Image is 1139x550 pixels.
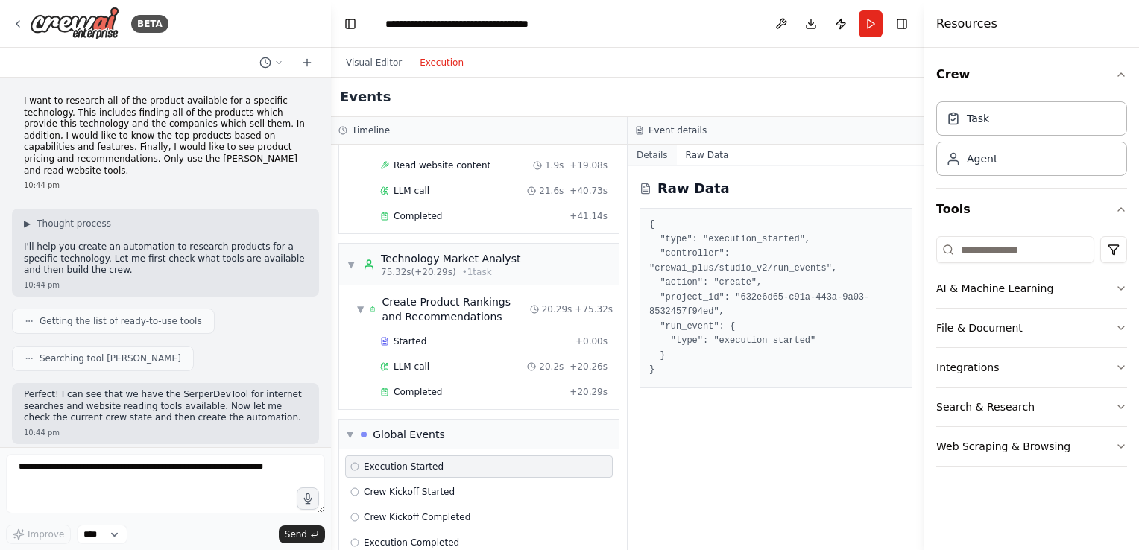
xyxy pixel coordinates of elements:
div: 10:44 pm [24,180,307,191]
span: + 20.29s [569,386,608,398]
button: Details [628,145,677,165]
button: Web Scraping & Browsing [936,427,1127,466]
span: 20.29s [542,303,572,315]
button: Improve [6,525,71,544]
span: Started [394,335,426,347]
div: Agent [967,151,997,166]
button: Hide right sidebar [892,13,912,34]
nav: breadcrumb [385,16,553,31]
button: Switch to previous chat [253,54,289,72]
div: Task [967,111,989,126]
div: Create Product Rankings and Recommendations [382,294,529,324]
pre: { "type": "execution_started", "controller": "crewai_plus/studio_v2/run_events", "action": "creat... [649,218,903,378]
span: + 0.00s [575,335,608,347]
span: ▶ [24,218,31,230]
span: + 75.32s [575,303,613,315]
p: I'll help you create an automation to research products for a specific technology. Let me first c... [24,241,307,276]
div: BETA [131,15,168,33]
button: Crew [936,54,1127,95]
span: Getting the list of ready-to-use tools [40,315,202,327]
span: + 19.08s [569,159,608,171]
span: + 40.73s [569,185,608,197]
div: 10:44 pm [24,279,307,291]
button: Tools [936,189,1127,230]
span: 20.2s [539,361,564,373]
span: 21.6s [539,185,564,197]
span: ▼ [347,429,353,440]
span: ▼ [357,303,364,315]
span: 1.9s [545,159,564,171]
span: LLM call [394,185,429,197]
span: Searching tool [PERSON_NAME] [40,353,181,364]
button: AI & Machine Learning [936,269,1127,308]
div: Technology Market Analyst [381,251,520,266]
span: Crew Kickoff Started [364,486,455,498]
span: Crew Kickoff Completed [364,511,470,523]
button: Click to speak your automation idea [297,487,319,510]
button: Start a new chat [295,54,319,72]
button: Send [279,525,325,543]
span: + 20.26s [569,361,608,373]
span: Thought process [37,218,111,230]
div: Global Events [373,427,445,442]
h3: Event details [649,124,707,136]
div: Tools [936,230,1127,478]
img: Logo [30,7,119,40]
h2: Raw Data [657,178,730,199]
span: ▼ [347,259,356,271]
button: Hide left sidebar [340,13,361,34]
span: Send [285,528,307,540]
h3: Timeline [352,124,390,136]
div: 10:44 pm [24,427,307,438]
button: Raw Data [677,145,738,165]
h4: Resources [936,15,997,33]
button: File & Document [936,309,1127,347]
button: ▶Thought process [24,218,111,230]
button: Search & Research [936,388,1127,426]
span: LLM call [394,361,429,373]
span: Improve [28,528,64,540]
span: Completed [394,210,442,222]
div: Crew [936,95,1127,188]
span: Completed [394,386,442,398]
button: Integrations [936,348,1127,387]
button: Execution [411,54,473,72]
span: Execution Started [364,461,444,472]
h2: Events [340,86,391,107]
span: • 1 task [462,266,492,278]
button: Visual Editor [337,54,411,72]
p: Perfect! I can see that we have the SerperDevTool for internet searches and website reading tools... [24,389,307,424]
p: I want to research all of the product available for a specific technology. This includes finding ... [24,95,307,177]
span: 75.32s (+20.29s) [381,266,456,278]
span: + 41.14s [569,210,608,222]
span: Read website content [394,159,490,171]
span: Execution Completed [364,537,459,549]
